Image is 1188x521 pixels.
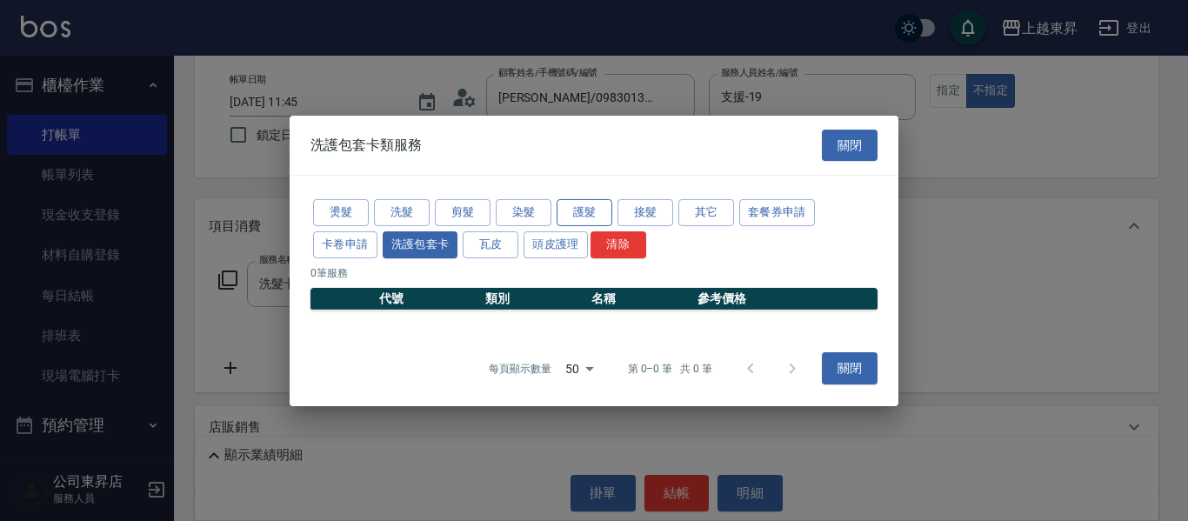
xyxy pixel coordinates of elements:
[739,199,815,226] button: 套餐券申請
[310,264,878,280] p: 0 筆服務
[481,287,587,310] th: 類別
[313,231,377,258] button: 卡卷申請
[591,231,646,258] button: 清除
[617,199,673,226] button: 接髮
[463,231,518,258] button: 瓦皮
[374,199,430,226] button: 洗髮
[310,137,422,154] span: 洗護包套卡類服務
[524,231,588,258] button: 頭皮護理
[822,352,878,384] button: 關閉
[693,287,878,310] th: 參考價格
[383,231,458,258] button: 洗護包套卡
[587,287,693,310] th: 名稱
[678,199,734,226] button: 其它
[628,361,712,377] p: 第 0–0 筆 共 0 筆
[313,199,369,226] button: 燙髮
[435,199,491,226] button: 剪髮
[496,199,551,226] button: 染髮
[375,287,481,310] th: 代號
[558,344,600,391] div: 50
[489,361,551,377] p: 每頁顯示數量
[557,199,612,226] button: 護髮
[822,129,878,161] button: 關閉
